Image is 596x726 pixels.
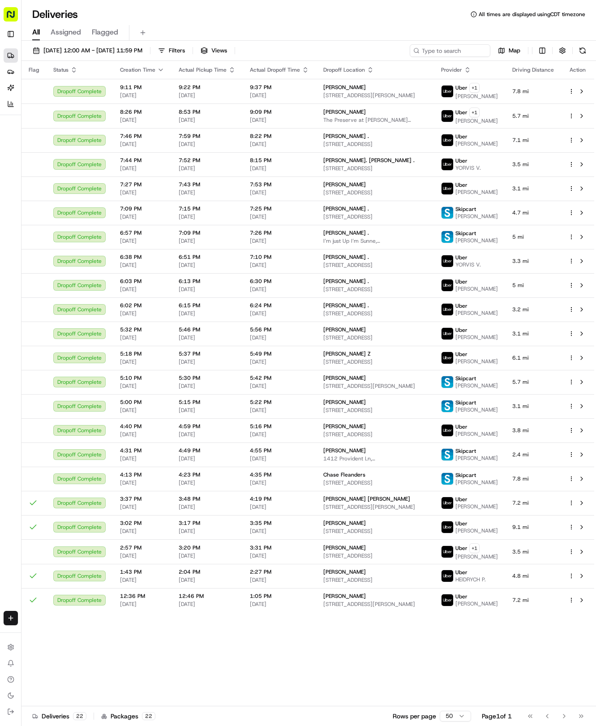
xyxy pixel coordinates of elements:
[455,358,498,365] span: [PERSON_NAME]
[179,326,236,333] span: 5:46 PM
[442,279,453,291] img: uber-new-logo.jpeg
[442,497,453,509] img: uber-new-logo.jpeg
[120,262,164,269] span: [DATE]
[120,181,164,188] span: 7:27 PM
[509,47,520,55] span: Map
[179,108,236,116] span: 8:53 PM
[442,594,453,606] img: uber-new-logo.jpeg
[250,278,309,285] span: 6:30 PM
[512,330,554,337] span: 3.1 mi
[120,447,164,454] span: 4:31 PM
[442,304,453,315] img: uber-new-logo.jpeg
[512,258,554,265] span: 3.3 mi
[323,544,366,551] span: [PERSON_NAME]
[120,253,164,261] span: 6:38 PM
[455,278,467,285] span: Uber
[250,399,309,406] span: 5:22 PM
[179,593,236,600] span: 12:46 PM
[250,302,309,309] span: 6:24 PM
[323,157,415,164] span: [PERSON_NAME]. [PERSON_NAME] .
[179,310,236,317] span: [DATE]
[512,282,554,289] span: 5 mi
[179,423,236,430] span: 4:59 PM
[179,181,236,188] span: 7:43 PM
[442,207,453,219] img: profile_skipcart_partner.png
[512,137,554,144] span: 7.1 mi
[250,165,309,172] span: [DATE]
[442,352,453,364] img: uber-new-logo.jpeg
[442,159,453,170] img: uber-new-logo.jpeg
[512,524,554,531] span: 9.1 mi
[179,495,236,503] span: 3:48 PM
[323,601,427,608] span: [STREET_ADDRESS][PERSON_NAME]
[479,11,585,18] span: All times are displayed using CDT timezone
[455,382,498,389] span: [PERSON_NAME]
[250,205,309,212] span: 7:25 PM
[455,164,481,172] span: YORVIS V.
[323,66,365,73] span: Dropoff Location
[323,431,427,438] span: [STREET_ADDRESS]
[323,302,369,309] span: [PERSON_NAME] .
[323,165,427,172] span: [STREET_ADDRESS]
[179,262,236,269] span: [DATE]
[179,447,236,454] span: 4:49 PM
[120,423,164,430] span: 4:40 PM
[323,407,427,414] span: [STREET_ADDRESS]
[455,375,476,382] span: Skipcart
[512,354,554,361] span: 6.1 mi
[250,237,309,245] span: [DATE]
[179,213,236,220] span: [DATE]
[120,278,164,285] span: 6:03 PM
[250,601,309,608] span: [DATE]
[455,181,467,189] span: Uber
[179,286,236,293] span: [DATE]
[179,141,236,148] span: [DATE]
[323,237,427,245] span: I’m just Up I’m Sunne, [STREET_ADDRESS][PERSON_NAME]
[250,503,309,511] span: [DATE]
[179,576,236,584] span: [DATE]
[197,44,231,57] button: Views
[323,520,366,527] span: [PERSON_NAME]
[512,572,554,580] span: 4.8 mi
[455,576,486,583] span: HEIDRYCH P.
[323,141,427,148] span: [STREET_ADDRESS]
[120,544,164,551] span: 2:57 PM
[323,205,369,212] span: [PERSON_NAME] .
[179,237,236,245] span: [DATE]
[250,310,309,317] span: [DATE]
[323,503,427,511] span: [STREET_ADDRESS][PERSON_NAME]
[250,358,309,365] span: [DATE]
[455,520,467,527] span: Uber
[512,66,554,73] span: Driving Distance
[179,479,236,486] span: [DATE]
[512,233,554,241] span: 5 mi
[442,231,453,243] img: profile_skipcart_partner.png
[250,108,309,116] span: 9:09 PM
[250,455,309,462] span: [DATE]
[410,44,490,57] input: Type to search
[455,553,498,560] span: [PERSON_NAME]
[455,479,498,486] span: [PERSON_NAME]
[469,543,480,553] button: +1
[250,447,309,454] span: 4:55 PM
[323,423,366,430] span: [PERSON_NAME]
[179,66,227,73] span: Actual Pickup Time
[250,92,309,99] span: [DATE]
[250,253,309,261] span: 7:10 PM
[442,328,453,339] img: uber-new-logo.jpeg
[120,601,164,608] span: [DATE]
[120,141,164,148] span: [DATE]
[120,302,164,309] span: 6:02 PM
[179,253,236,261] span: 6:51 PM
[179,350,236,357] span: 5:37 PM
[455,237,498,244] span: [PERSON_NAME]
[120,205,164,212] span: 7:09 PM
[455,527,498,534] span: [PERSON_NAME]
[120,455,164,462] span: [DATE]
[120,568,164,576] span: 1:43 PM
[455,496,467,503] span: Uber
[323,471,365,478] span: Chase Fleanders
[323,593,366,600] span: [PERSON_NAME]
[455,133,467,140] span: Uber
[455,593,467,600] span: Uber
